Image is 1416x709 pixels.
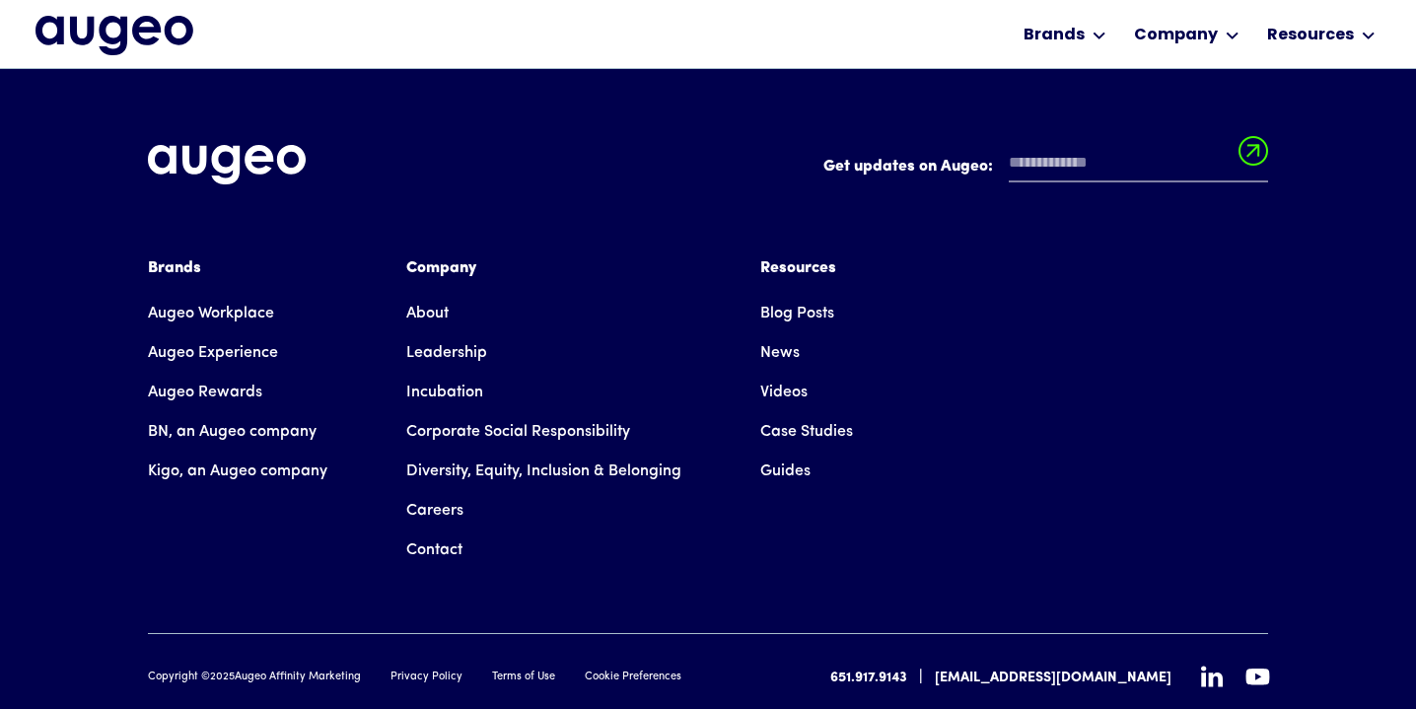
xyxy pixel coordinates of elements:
[406,256,681,280] div: Company
[760,333,800,373] a: News
[1134,24,1218,47] div: Company
[760,452,811,491] a: Guides
[585,670,681,686] a: Cookie Preferences
[148,294,274,333] a: Augeo Workplace
[148,333,278,373] a: Augeo Experience
[148,452,327,491] a: Kigo, an Augeo company
[148,670,361,686] div: Copyright © Augeo Affinity Marketing
[492,670,555,686] a: Terms of Use
[148,412,317,452] a: BN, an Augeo company
[760,294,834,333] a: Blog Posts
[760,412,853,452] a: Case Studies
[406,412,630,452] a: Corporate Social Responsibility
[1239,136,1268,177] input: Submit
[935,668,1171,688] a: [EMAIL_ADDRESS][DOMAIN_NAME]
[760,256,853,280] div: Resources
[406,491,463,531] a: Careers
[823,155,993,178] label: Get updates on Augeo:
[406,333,487,373] a: Leadership
[406,373,483,412] a: Incubation
[406,294,449,333] a: About
[148,256,327,280] div: Brands
[823,145,1268,192] form: Email Form
[1267,24,1354,47] div: Resources
[1024,24,1085,47] div: Brands
[919,666,923,689] div: |
[148,373,262,412] a: Augeo Rewards
[390,670,462,686] a: Privacy Policy
[406,531,462,570] a: Contact
[148,145,306,185] img: Augeo's full logo in white.
[830,668,907,688] a: 651.917.9143
[210,672,235,682] span: 2025
[760,373,808,412] a: Videos
[406,452,681,491] a: Diversity, Equity, Inclusion & Belonging
[35,16,193,57] a: home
